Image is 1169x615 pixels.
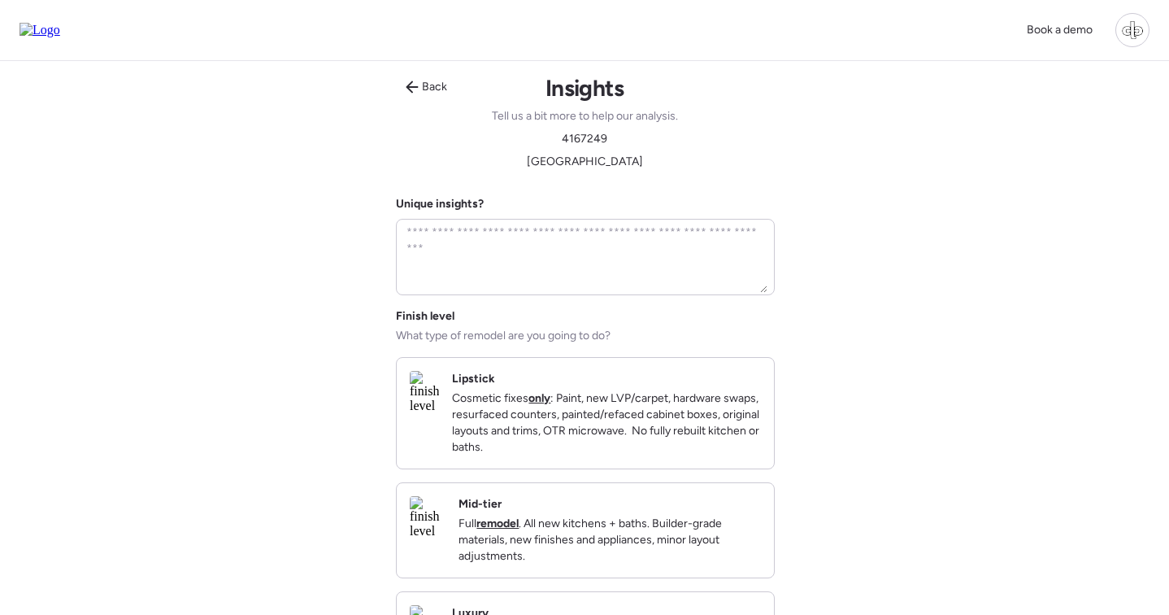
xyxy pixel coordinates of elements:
span: Finish level [396,308,454,325]
span: What type of remodel are you going to do? [396,328,611,344]
span: Tell us a bit more to help our analysis. [492,108,678,124]
strong: remodel [476,517,519,530]
h2: Lipstick [452,371,495,387]
strong: only [528,391,550,405]
p: Cosmetic fixes : Paint, new LVP/carpet, hardware swaps, resurfaced counters, painted/refaced cabi... [452,390,761,456]
p: Full . All new kitchens + baths. Builder-grade materials, new finishes and appliances, minor layo... [458,516,761,565]
img: finish level [410,496,445,539]
img: Logo [20,23,60,37]
span: Back [422,79,447,95]
img: finish level [410,371,439,413]
h1: Insights [545,74,624,102]
h2: Mid-tier [458,496,502,512]
label: Unique insights? [396,197,484,211]
span: Book a demo [1027,23,1093,37]
span: [GEOGRAPHIC_DATA] [527,154,643,170]
span: 4167249 [562,131,607,147]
